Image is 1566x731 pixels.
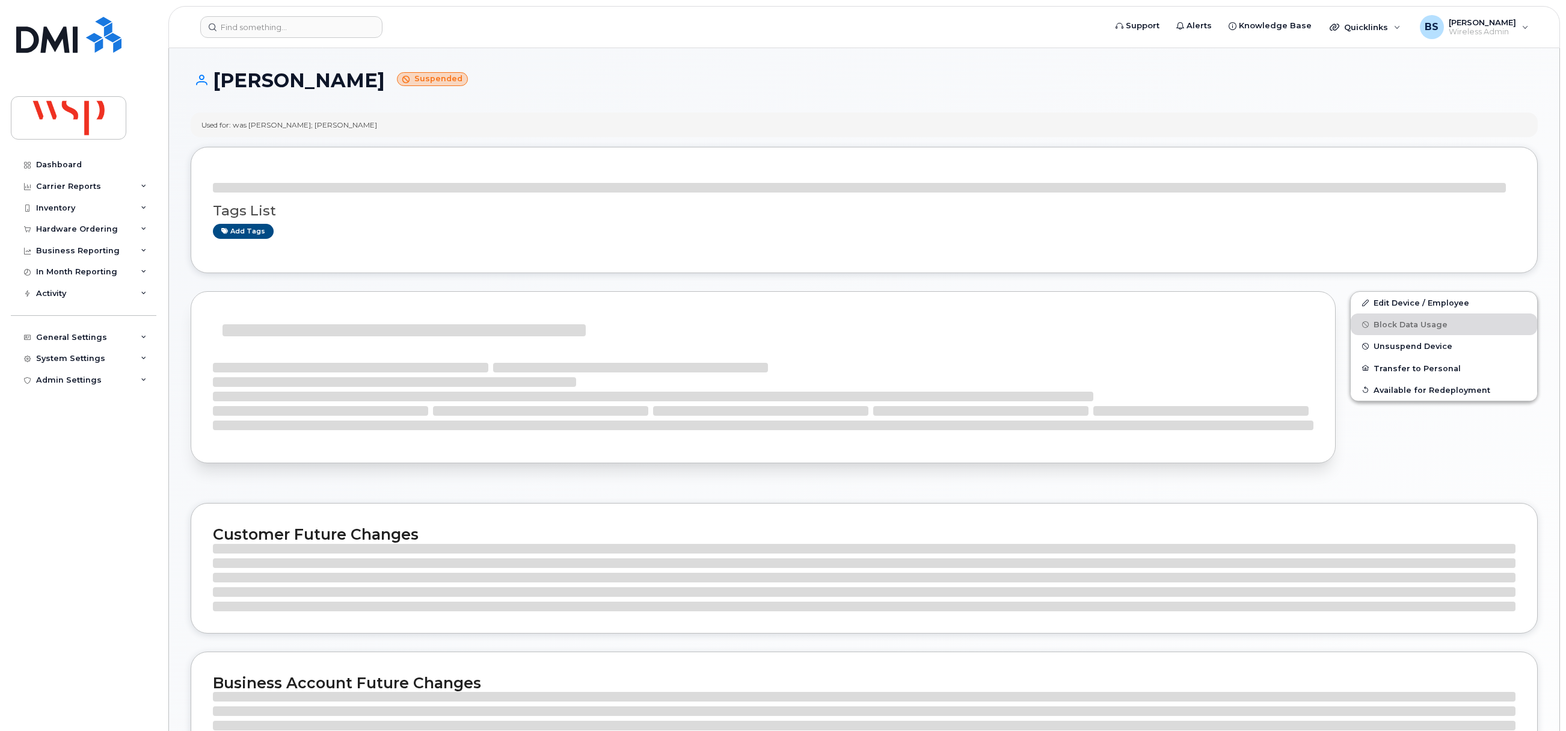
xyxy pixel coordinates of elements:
[1351,379,1537,401] button: Available for Redeployment
[191,70,1538,91] h1: [PERSON_NAME]
[213,224,274,239] a: Add tags
[397,72,468,86] small: Suspended
[1351,313,1537,335] button: Block Data Usage
[201,120,377,130] div: Used for: was [PERSON_NAME]; [PERSON_NAME]
[213,525,1515,543] h2: Customer Future Changes
[1351,292,1537,313] a: Edit Device / Employee
[1374,385,1490,394] span: Available for Redeployment
[1351,357,1537,379] button: Transfer to Personal
[213,203,1515,218] h3: Tags List
[213,674,1515,692] h2: Business Account Future Changes
[1351,335,1537,357] button: Unsuspend Device
[1374,342,1452,351] span: Unsuspend Device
